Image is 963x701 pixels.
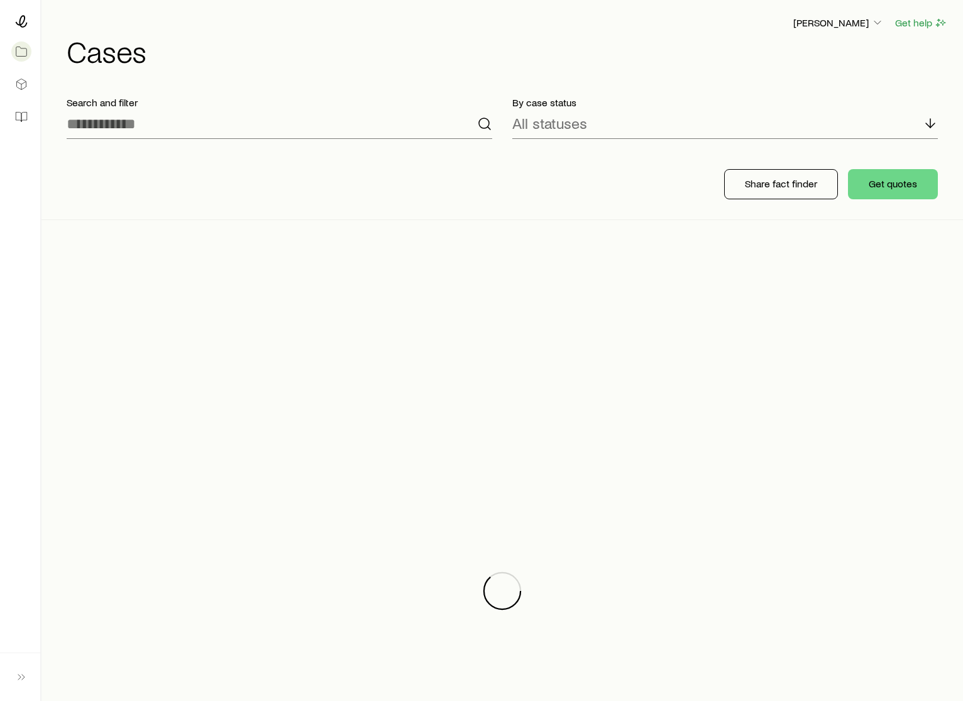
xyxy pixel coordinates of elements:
button: Get quotes [848,169,938,199]
p: By case status [512,96,938,109]
p: [PERSON_NAME] [793,16,884,29]
button: [PERSON_NAME] [793,16,884,31]
button: Get help [894,16,948,30]
button: Share fact finder [724,169,838,199]
p: Share fact finder [745,177,817,190]
p: All statuses [512,114,587,132]
p: Search and filter [67,96,492,109]
h1: Cases [67,36,948,66]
